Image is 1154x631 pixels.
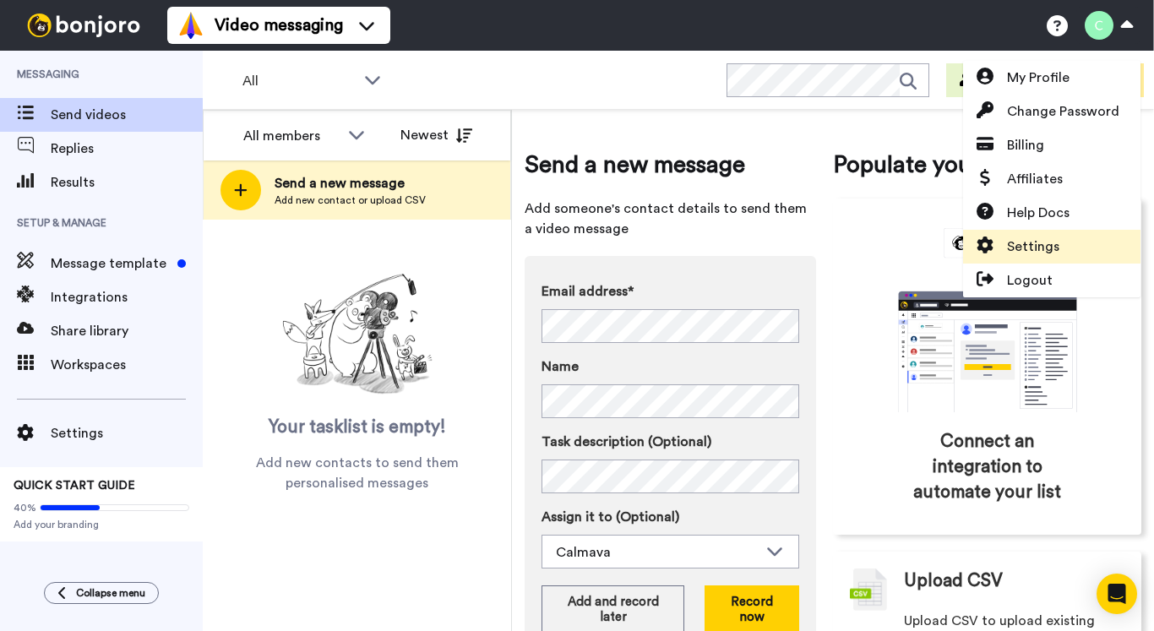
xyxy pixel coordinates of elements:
[51,172,203,193] span: Results
[51,287,203,307] span: Integrations
[963,162,1140,196] a: Affiliates
[525,148,816,182] span: Send a new message
[963,230,1140,264] a: Settings
[51,253,171,274] span: Message template
[14,480,135,492] span: QUICK START GUIDE
[963,61,1140,95] a: My Profile
[14,501,36,514] span: 40%
[542,507,799,527] label: Assign it to (Optional)
[1097,574,1137,614] div: Open Intercom Messenger
[861,228,1114,412] div: animation
[1007,169,1063,189] span: Affiliates
[51,423,203,443] span: Settings
[269,415,446,440] span: Your tasklist is empty!
[76,586,145,600] span: Collapse menu
[542,356,579,377] span: Name
[1007,135,1044,155] span: Billing
[20,14,147,37] img: bj-logo-header-white.svg
[1007,237,1059,257] span: Settings
[525,199,816,239] span: Add someone's contact details to send them a video message
[388,118,485,152] button: Newest
[946,63,1029,97] button: Invite
[228,453,486,493] span: Add new contacts to send them personalised messages
[542,281,799,302] label: Email address*
[556,542,758,563] div: Calmava
[1007,68,1070,88] span: My Profile
[904,568,1003,594] span: Upload CSV
[1007,270,1053,291] span: Logout
[542,432,799,452] label: Task description (Optional)
[51,105,203,125] span: Send videos
[215,14,343,37] span: Video messaging
[14,518,189,531] span: Add your branding
[275,193,426,207] span: Add new contact or upload CSV
[242,71,356,91] span: All
[850,568,887,611] img: csv-grey.png
[275,173,426,193] span: Send a new message
[177,12,204,39] img: vm-color.svg
[51,321,203,341] span: Share library
[243,126,340,146] div: All members
[44,582,159,604] button: Collapse menu
[833,148,1141,182] span: Populate your tasklist
[963,196,1140,230] a: Help Docs
[963,128,1140,162] a: Billing
[963,264,1140,297] a: Logout
[1007,101,1119,122] span: Change Password
[51,355,203,375] span: Workspaces
[963,95,1140,128] a: Change Password
[1007,203,1070,223] span: Help Docs
[905,429,1070,505] span: Connect an integration to automate your list
[273,267,442,402] img: ready-set-action.png
[51,139,203,159] span: Replies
